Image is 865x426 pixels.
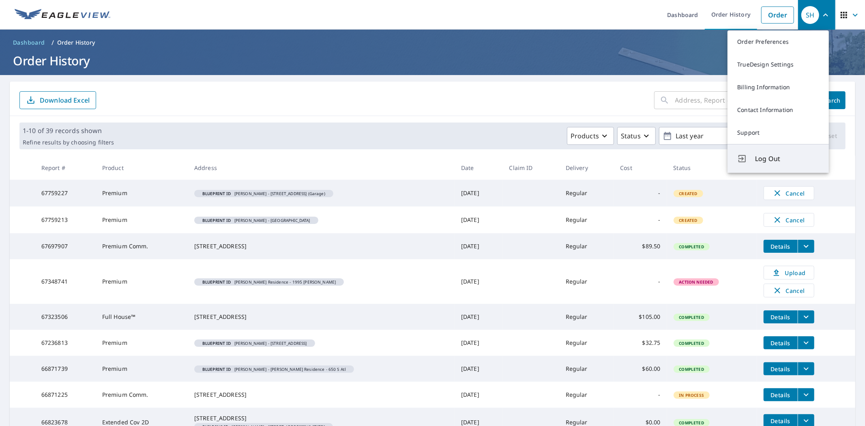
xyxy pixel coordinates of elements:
[728,76,829,99] a: Billing Information
[764,213,814,227] button: Cancel
[197,218,315,222] span: [PERSON_NAME] - [GEOGRAPHIC_DATA]
[768,365,793,373] span: Details
[455,259,503,304] td: [DATE]
[755,154,819,164] span: Log Out
[52,38,54,47] li: /
[728,121,829,144] a: Support
[559,180,614,207] td: Regular
[96,156,188,180] th: Product
[35,330,96,356] td: 67236813
[559,330,614,356] td: Regular
[614,180,667,207] td: -
[15,9,110,21] img: EV Logo
[674,366,709,372] span: Completed
[621,131,641,141] p: Status
[614,304,667,330] td: $105.00
[559,233,614,259] td: Regular
[10,52,855,69] h1: Order History
[798,336,814,349] button: filesDropdownBtn-67236813
[35,356,96,382] td: 66871739
[96,180,188,207] td: Premium
[798,388,814,401] button: filesDropdownBtn-66871225
[96,259,188,304] td: Premium
[764,362,798,375] button: detailsBtn-66871739
[823,97,839,104] span: Search
[674,279,718,285] span: Action Needed
[202,367,231,371] em: Blueprint ID
[768,417,793,425] span: Details
[772,188,806,198] span: Cancel
[672,129,767,143] p: Last year
[35,304,96,330] td: 67323506
[674,314,709,320] span: Completed
[675,89,810,112] input: Address, Report #, Claim ID, etc.
[614,330,667,356] td: $32.75
[571,131,599,141] p: Products
[761,6,794,24] a: Order
[674,392,709,398] span: In Process
[455,330,503,356] td: [DATE]
[35,156,96,180] th: Report #
[194,391,448,399] div: [STREET_ADDRESS]
[614,207,667,233] td: -
[202,218,231,222] em: Blueprint ID
[96,330,188,356] td: Premium
[202,191,231,196] em: Blueprint ID
[202,280,231,284] em: Blueprint ID
[559,207,614,233] td: Regular
[96,233,188,259] td: Premium Comm.
[503,156,559,180] th: Claim ID
[35,207,96,233] td: 67759213
[23,126,114,136] p: 1-10 of 39 records shown
[23,139,114,146] p: Refine results by choosing filters
[188,156,455,180] th: Address
[57,39,95,47] p: Order History
[40,96,90,105] p: Download Excel
[10,36,855,49] nav: breadcrumb
[559,259,614,304] td: Regular
[674,340,709,346] span: Completed
[768,243,793,250] span: Details
[772,286,806,295] span: Cancel
[764,388,798,401] button: detailsBtn-66871225
[455,207,503,233] td: [DATE]
[96,304,188,330] td: Full House™
[728,30,829,53] a: Order Preferences
[667,156,757,180] th: Status
[764,336,798,349] button: detailsBtn-67236813
[455,233,503,259] td: [DATE]
[19,91,96,109] button: Download Excel
[674,420,709,426] span: Completed
[764,186,814,200] button: Cancel
[769,268,809,278] span: Upload
[728,53,829,76] a: TrueDesign Settings
[96,207,188,233] td: Premium
[617,127,656,145] button: Status
[764,284,814,297] button: Cancel
[35,180,96,207] td: 67759227
[455,356,503,382] td: [DATE]
[455,180,503,207] td: [DATE]
[194,414,448,422] div: [STREET_ADDRESS]
[768,391,793,399] span: Details
[455,304,503,330] td: [DATE]
[35,382,96,408] td: 66871225
[798,362,814,375] button: filesDropdownBtn-66871739
[674,244,709,250] span: Completed
[614,382,667,408] td: -
[559,356,614,382] td: Regular
[455,382,503,408] td: [DATE]
[614,259,667,304] td: -
[559,156,614,180] th: Delivery
[559,304,614,330] td: Regular
[728,144,829,173] button: Log Out
[659,127,781,145] button: Last year
[768,313,793,321] span: Details
[35,259,96,304] td: 67348741
[202,341,231,345] em: Blueprint ID
[614,356,667,382] td: $60.00
[764,266,814,280] a: Upload
[674,191,702,196] span: Created
[764,310,798,323] button: detailsBtn-67323506
[674,217,702,223] span: Created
